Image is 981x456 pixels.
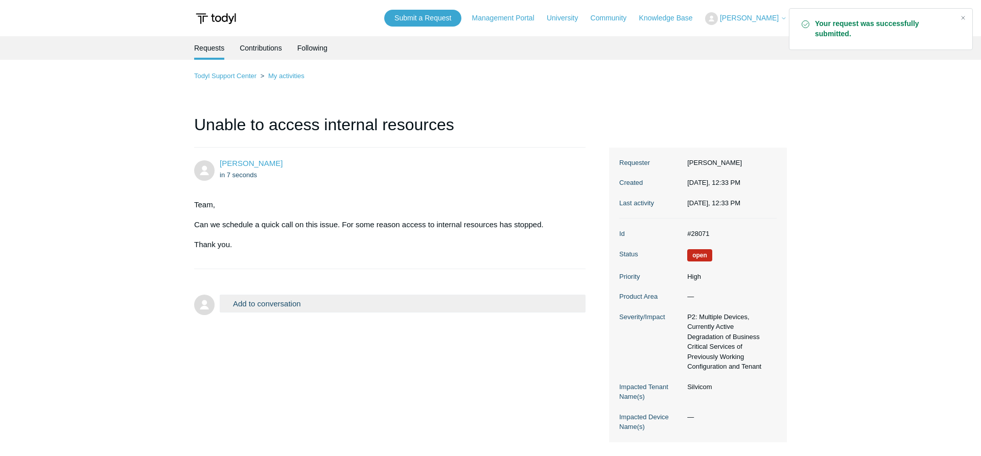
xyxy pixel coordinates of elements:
[619,312,682,322] dt: Severity/Impact
[619,178,682,188] dt: Created
[639,13,703,23] a: Knowledge Base
[619,158,682,168] dt: Requester
[259,72,305,80] li: My activities
[682,229,777,239] dd: #28071
[297,36,328,60] a: Following
[956,11,970,25] div: Close
[682,382,777,392] dd: Silvicom
[194,112,586,148] h1: Unable to access internal resources
[194,72,259,80] li: Todyl Support Center
[619,412,682,432] dt: Impacted Device Name(s)
[687,199,740,207] time: 09/11/2025, 12:33
[220,171,257,179] time: 09/11/2025, 12:33
[547,13,588,23] a: University
[194,36,224,60] li: Requests
[591,13,637,23] a: Community
[682,158,777,168] dd: [PERSON_NAME]
[240,36,282,60] a: Contributions
[682,292,777,302] dd: —
[682,312,777,372] dd: P2: Multiple Devices, Currently Active Degradation of Business Critical Services of Previously Wo...
[194,219,575,231] p: Can we schedule a quick call on this issue. For some reason access to internal resources has stop...
[687,249,712,261] span: We are working on a response for you
[682,272,777,282] dd: High
[220,159,283,167] span: Simeon Roussimov
[268,72,305,80] a: My activities
[619,249,682,259] dt: Status
[619,229,682,239] dt: Id
[619,292,682,302] dt: Product Area
[619,272,682,282] dt: Priority
[619,198,682,208] dt: Last activity
[720,14,779,22] span: [PERSON_NAME]
[220,159,283,167] a: [PERSON_NAME]
[682,412,777,422] dd: —
[619,382,682,402] dt: Impacted Tenant Name(s)
[220,295,586,313] button: Add to conversation
[705,12,787,25] button: [PERSON_NAME]
[194,9,238,28] img: Todyl Support Center Help Center home page
[194,72,256,80] a: Todyl Support Center
[472,13,545,23] a: Management Portal
[687,179,740,186] time: 09/11/2025, 12:33
[815,19,952,39] strong: Your request was successfully submitted.
[194,199,575,211] p: Team,
[194,238,575,251] p: Thank you.
[384,10,461,27] a: Submit a Request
